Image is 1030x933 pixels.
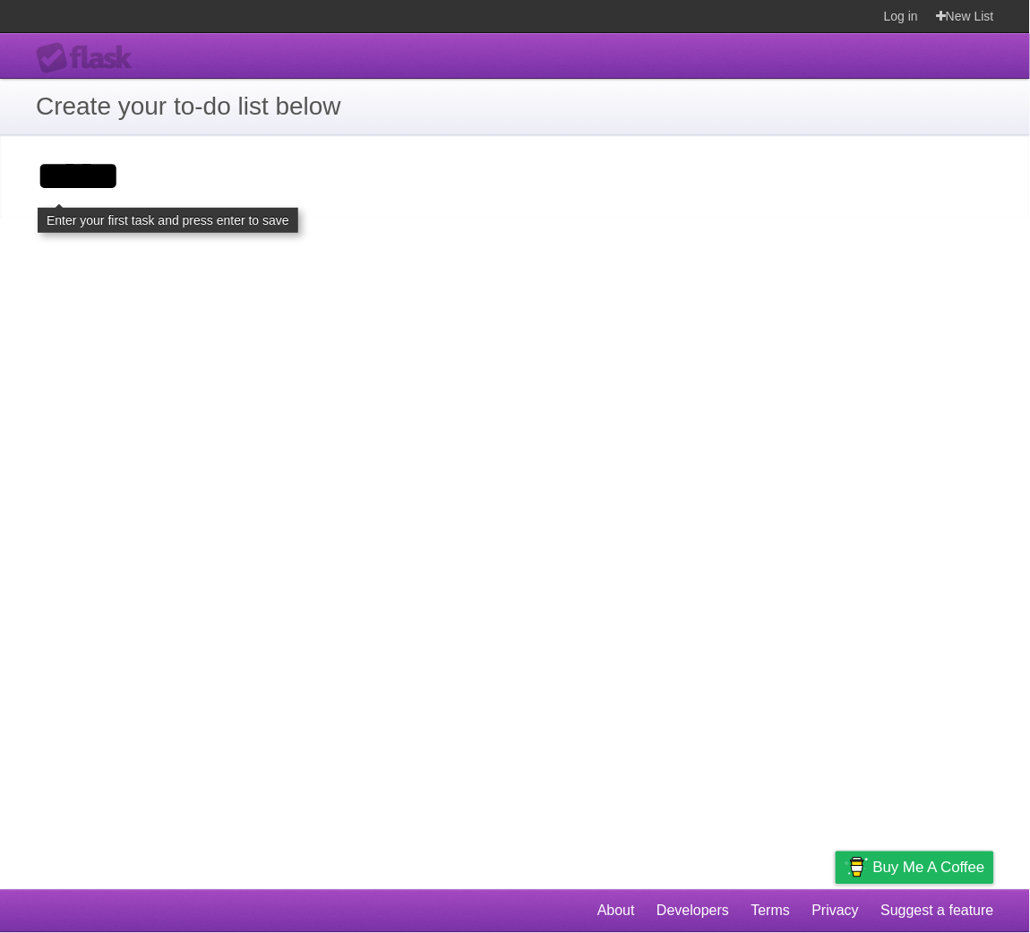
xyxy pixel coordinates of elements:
[881,894,994,929] a: Suggest a feature
[36,42,143,74] div: Flask
[657,894,729,929] a: Developers
[812,894,859,929] a: Privacy
[873,852,985,884] span: Buy me a coffee
[36,88,994,125] h1: Create your to-do list below
[845,852,869,883] img: Buy me a coffee
[836,852,994,885] a: Buy me a coffee
[751,894,791,929] a: Terms
[597,894,635,929] a: About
